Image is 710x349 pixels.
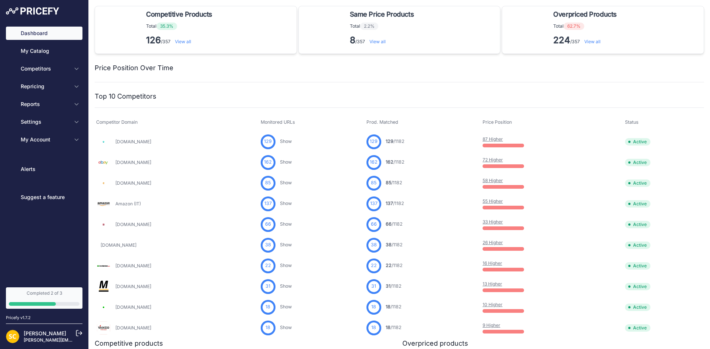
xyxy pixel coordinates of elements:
[6,287,82,309] a: Completed 2 of 3
[6,27,82,278] nav: Sidebar
[371,242,377,249] span: 38
[370,200,378,207] span: 137
[369,39,386,44] a: View all
[6,162,82,176] a: Alerts
[483,178,503,183] a: 58 Higher
[21,136,69,143] span: My Account
[350,35,355,45] strong: 8
[265,179,271,187] span: 85
[483,136,503,142] a: 87 Higher
[115,263,151,268] a: [DOMAIN_NAME]
[371,304,376,311] span: 18
[584,39,601,44] a: View all
[21,65,69,72] span: Competitors
[386,201,393,206] span: 137
[386,138,393,144] span: 129
[115,139,151,144] a: [DOMAIN_NAME]
[6,315,31,321] div: Pricefy v1.7.2
[371,262,377,269] span: 22
[115,325,151,331] a: [DOMAIN_NAME]
[21,118,69,126] span: Settings
[266,283,270,290] span: 31
[9,290,80,296] div: Completed 2 of 3
[350,9,414,20] span: Same Price Products
[280,304,292,309] a: Show
[625,138,650,146] span: Active
[371,283,376,290] span: 31
[350,23,417,30] p: Total
[146,35,161,45] strong: 126
[261,119,295,125] span: Monitored URLs
[6,7,59,15] img: Pricefy Logo
[386,159,393,165] span: 162
[6,27,82,40] a: Dashboard
[386,242,392,247] span: 38
[280,242,292,247] a: Show
[115,180,151,186] a: [DOMAIN_NAME]
[625,221,650,228] span: Active
[371,221,377,228] span: 66
[483,302,503,307] a: 10 Higher
[280,159,292,165] a: Show
[386,221,403,227] a: 66/1182
[553,9,616,20] span: Overpriced Products
[386,180,391,185] span: 85
[564,23,584,30] span: 62.7%
[146,9,212,20] span: Competitive Products
[386,325,390,330] span: 18
[386,325,402,330] a: 18/1182
[24,337,138,343] a: [PERSON_NAME][EMAIL_ADDRESS][DOMAIN_NAME]
[115,304,151,310] a: [DOMAIN_NAME]
[350,34,417,46] p: /357
[264,159,272,166] span: 162
[625,119,639,125] span: Status
[625,283,650,290] span: Active
[280,138,292,144] a: Show
[386,201,404,206] a: 137/1182
[625,159,650,166] span: Active
[280,325,292,330] a: Show
[483,260,502,266] a: 16 Higher
[21,100,69,108] span: Reports
[553,34,619,46] p: /357
[280,283,292,289] a: Show
[6,191,82,204] a: Suggest a feature
[146,23,215,30] p: Total
[625,179,650,187] span: Active
[360,23,378,30] span: 2.2%
[95,63,173,73] h2: Price Position Over Time
[115,222,151,227] a: [DOMAIN_NAME]
[553,35,570,45] strong: 224
[146,34,215,46] p: /357
[386,263,403,268] a: 22/1182
[6,97,82,111] button: Reports
[483,281,502,287] a: 13 Higher
[386,180,402,185] a: 85/1182
[370,138,378,145] span: 129
[265,221,271,228] span: 66
[266,324,270,331] span: 18
[386,242,403,247] a: 38/1182
[24,330,66,336] a: [PERSON_NAME]
[386,159,405,165] a: 162/1182
[402,338,468,349] h2: Overpriced products
[95,338,163,349] h2: Competitive products
[553,23,619,30] p: Total
[483,322,500,328] a: 9 Higher
[386,283,402,289] a: 31/1182
[115,160,151,165] a: [DOMAIN_NAME]
[264,138,272,145] span: 129
[280,180,292,185] a: Show
[483,219,503,225] a: 33 Higher
[280,263,292,268] a: Show
[483,157,503,162] a: 72 Higher
[115,284,151,289] a: [DOMAIN_NAME]
[625,200,650,208] span: Active
[96,119,138,125] span: Competitor Domain
[483,198,503,204] a: 55 Higher
[370,159,378,166] span: 162
[6,62,82,75] button: Competitors
[6,44,82,58] a: My Catalog
[386,304,402,309] a: 18/1182
[386,304,390,309] span: 18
